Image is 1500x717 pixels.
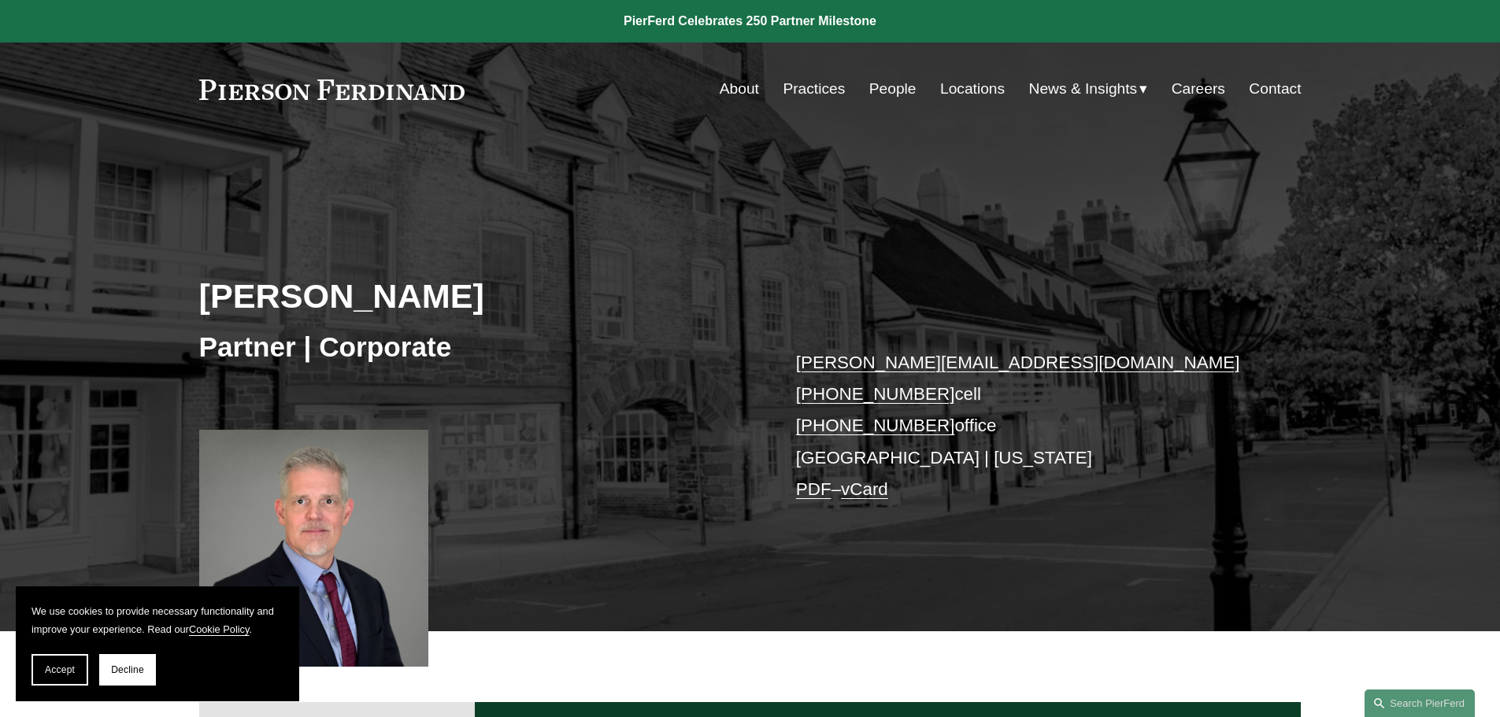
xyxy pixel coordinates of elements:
a: Cookie Policy [189,623,250,635]
a: [PHONE_NUMBER] [796,384,955,404]
p: cell office [GEOGRAPHIC_DATA] | [US_STATE] – [796,347,1255,506]
h3: Partner | Corporate [199,330,750,364]
span: Accept [45,664,75,675]
a: folder dropdown [1029,74,1148,104]
a: [PHONE_NUMBER] [796,416,955,435]
a: About [720,74,759,104]
span: Decline [111,664,144,675]
button: Accept [31,654,88,686]
a: Practices [783,74,845,104]
button: Decline [99,654,156,686]
p: We use cookies to provide necessary functionality and improve your experience. Read our . [31,602,283,638]
a: Search this site [1365,689,1475,717]
a: vCard [841,479,888,499]
a: PDF [796,479,831,499]
span: News & Insights [1029,76,1138,103]
a: People [869,74,917,104]
a: Locations [940,74,1005,104]
h2: [PERSON_NAME] [199,275,750,316]
section: Cookie banner [16,586,299,701]
a: Contact [1249,74,1301,104]
a: Careers [1172,74,1225,104]
a: [PERSON_NAME][EMAIL_ADDRESS][DOMAIN_NAME] [796,353,1240,372]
